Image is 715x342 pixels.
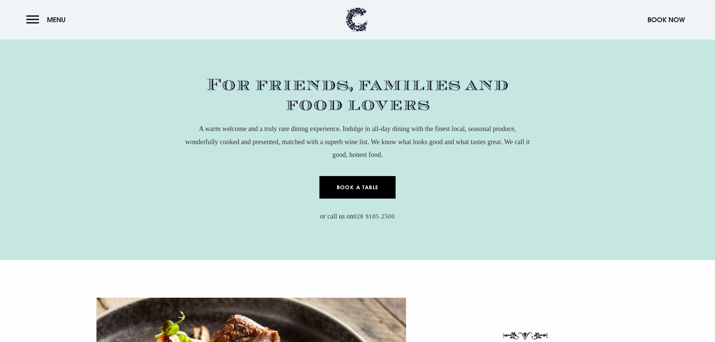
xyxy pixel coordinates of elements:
[185,210,530,223] p: or call us on
[345,8,368,32] img: Clandeboye Lodge
[353,213,395,220] a: 028 9185 2500
[185,75,530,115] h2: For friends, families and food lovers
[47,15,66,24] span: Menu
[185,122,530,161] p: A warm welcome and a truly rare dining experience. Indulge in all-day dining with the finest loca...
[644,12,689,28] button: Book Now
[26,12,69,28] button: Menu
[319,176,396,199] a: Book a Table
